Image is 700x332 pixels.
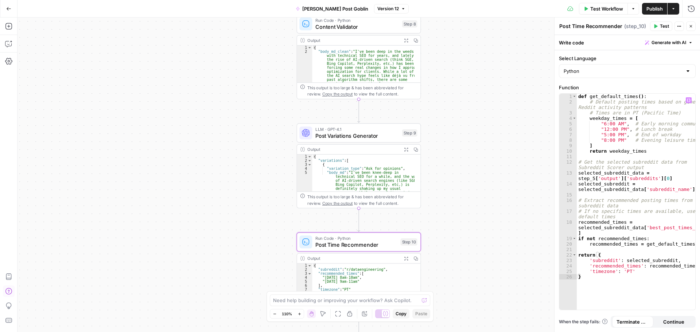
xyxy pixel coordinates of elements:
button: Copy [393,309,409,319]
span: ( step_10 ) [624,23,646,30]
div: 13 [559,170,577,181]
input: Python [564,67,682,75]
div: 5 [559,121,577,126]
span: 110% [282,311,292,317]
div: 17 [559,208,577,219]
button: Continue [653,316,695,328]
label: Function [559,84,696,91]
span: Terminate Workflow [617,318,649,325]
div: 18 [559,219,577,236]
div: 25 [559,269,577,274]
span: Copy [396,310,407,317]
div: 3 [559,110,577,116]
div: 10 [559,148,577,154]
span: Test [660,23,669,30]
span: Toggle code folding, rows 22 through 26 [572,252,576,258]
label: Select Language [559,55,696,62]
span: Paste [415,310,427,317]
div: 15 [559,192,577,198]
div: 24 [559,263,577,269]
div: 21 [559,247,577,252]
button: Generate with AI [642,38,696,47]
div: Write code [555,35,700,50]
div: 11 [559,154,577,159]
button: Test [650,22,672,31]
span: Toggle code folding, rows 1 through 10 [572,94,576,99]
div: 12 [559,159,577,170]
div: 26 [559,274,577,280]
div: 14 [559,181,577,192]
div: 8 [559,137,577,143]
button: Paste [412,309,430,319]
div: 1 [559,94,577,99]
a: When the step fails: [559,319,608,325]
div: 20 [559,241,577,247]
span: Toggle code folding, rows 19 through 20 [572,236,576,241]
div: 6 [559,126,577,132]
div: 2 [559,99,577,110]
div: 19 [559,236,577,241]
div: 16 [559,198,577,208]
div: 23 [559,258,577,263]
span: Generate with AI [652,39,686,46]
div: 9 [559,143,577,148]
div: 22 [559,252,577,258]
div: 4 [559,116,577,121]
textarea: Post Time Recommender [559,23,622,30]
span: Continue [663,318,684,325]
span: Toggle code folding, rows 4 through 9 [572,116,576,121]
div: 7 [559,132,577,137]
